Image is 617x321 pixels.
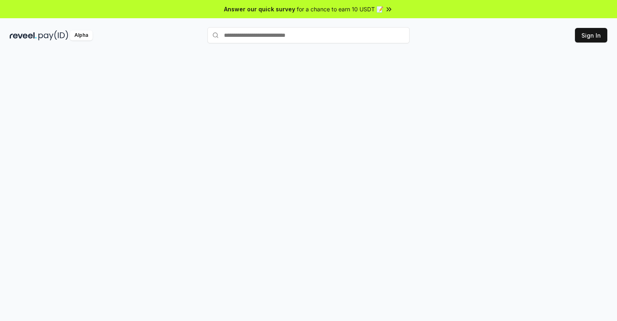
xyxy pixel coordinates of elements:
[575,28,607,43] button: Sign In
[10,30,37,40] img: reveel_dark
[70,30,93,40] div: Alpha
[297,5,383,13] span: for a chance to earn 10 USDT 📝
[38,30,68,40] img: pay_id
[224,5,295,13] span: Answer our quick survey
